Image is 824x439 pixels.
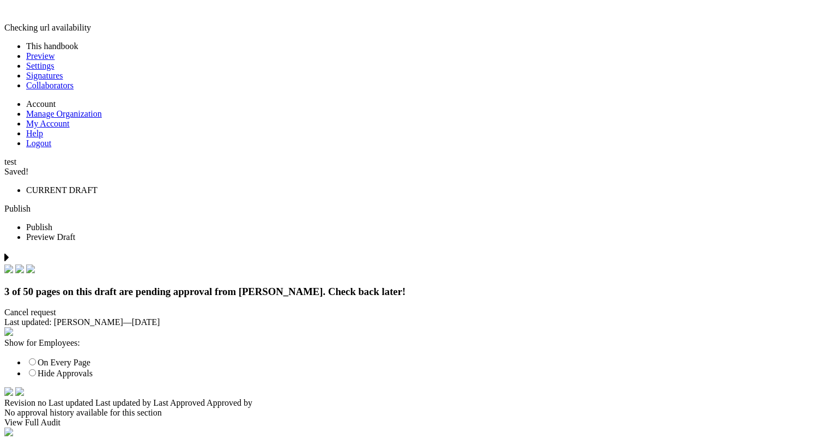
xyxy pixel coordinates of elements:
[49,398,93,407] span: Last updated
[63,286,405,297] span: on this draft are pending approval from [PERSON_NAME]. Check back later!
[26,185,98,195] span: CURRENT DRAFT
[4,428,13,436] img: approvals_airmason.svg
[26,41,820,51] li: This handbook
[4,317,820,327] div: —
[54,317,123,327] span: [PERSON_NAME]
[26,139,51,148] a: Logout
[4,327,13,336] img: eye_approvals.svg
[26,119,70,128] a: My Account
[95,398,151,407] span: Last updated by
[26,71,63,80] a: Signatures
[4,308,56,317] span: Cancel request
[132,317,160,327] span: [DATE]
[26,222,52,232] span: Publish
[26,129,43,138] a: Help
[29,369,36,376] input: Hide Approvals
[26,232,75,242] span: Preview Draft
[153,398,205,407] span: Last Approved
[4,408,162,417] span: No approval history available for this section
[26,264,35,273] img: check.svg
[4,157,16,166] span: test
[4,398,46,407] span: Revision no
[26,109,102,118] a: Manage Organization
[26,358,90,367] label: On Every Page
[26,99,820,109] li: Account
[26,81,74,90] a: Collaborators
[4,264,13,273] img: check.svg
[4,338,80,347] span: Show for Employees:
[4,418,820,428] div: View Full Audit
[29,358,36,365] input: On Every Page
[15,264,24,273] img: check.svg
[4,167,28,176] span: Saved!
[4,286,60,297] span: 3 of 50 pages
[15,387,24,396] img: arrow-down-white.svg
[4,23,91,32] span: Checking url availability
[4,204,31,213] a: Publish
[26,51,54,61] a: Preview
[26,61,54,70] a: Settings
[26,369,93,378] label: Hide Approvals
[4,387,13,396] img: time.svg
[207,398,252,407] span: Approved by
[4,317,52,327] span: Last updated:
